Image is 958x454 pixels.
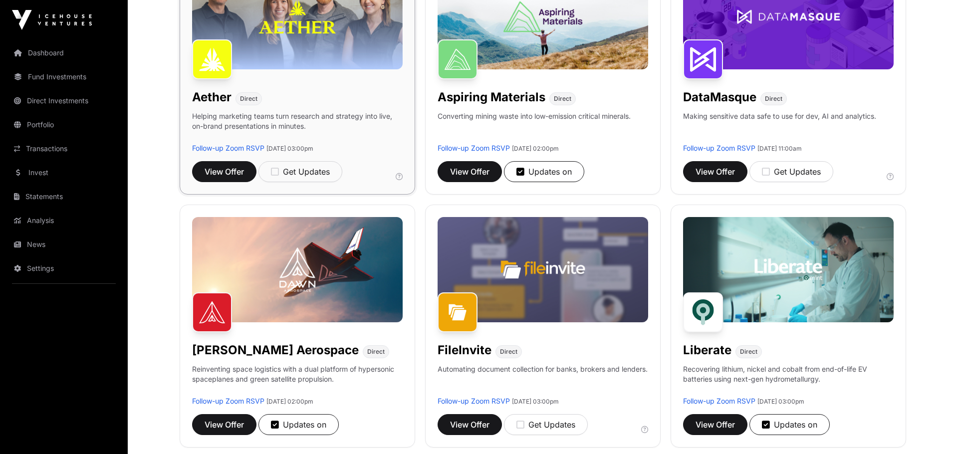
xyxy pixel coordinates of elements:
img: Aether [192,39,232,79]
button: Get Updates [258,161,342,182]
span: Direct [240,95,257,103]
div: Get Updates [762,166,821,178]
button: View Offer [683,161,747,182]
h1: Aether [192,89,232,105]
a: Dashboard [8,42,120,64]
button: View Offer [683,414,747,435]
p: Converting mining waste into low-emission critical minerals. [438,111,631,143]
h1: Liberate [683,342,731,358]
a: Follow-up Zoom RSVP [192,144,264,152]
h1: [PERSON_NAME] Aerospace [192,342,359,358]
span: Direct [367,348,385,356]
p: Automating document collection for banks, brokers and lenders. [438,364,648,396]
a: Direct Investments [8,90,120,112]
span: [DATE] 03:00pm [266,145,313,152]
img: File-Invite-Banner.jpg [438,217,648,322]
a: Follow-up Zoom RSVP [683,144,755,152]
img: Liberate-Banner.jpg [683,217,894,322]
span: View Offer [450,166,489,178]
span: View Offer [205,419,244,431]
a: Follow-up Zoom RSVP [438,397,510,405]
h1: Aspiring Materials [438,89,545,105]
button: View Offer [192,414,256,435]
img: FileInvite [438,292,478,332]
p: Recovering lithium, nickel and cobalt from end-of-life EV batteries using next-gen hydrometallurgy. [683,364,894,396]
span: View Offer [696,419,735,431]
button: Updates on [504,161,584,182]
iframe: Chat Widget [908,406,958,454]
img: Dawn Aerospace [192,292,232,332]
a: Portfolio [8,114,120,136]
span: Direct [500,348,517,356]
p: Reinventing space logistics with a dual platform of hypersonic spaceplanes and green satellite pr... [192,364,403,396]
span: Direct [554,95,571,103]
span: View Offer [205,166,244,178]
div: Updates on [762,419,817,431]
a: Follow-up Zoom RSVP [683,397,755,405]
p: Making sensitive data safe to use for dev, AI and analytics. [683,111,876,143]
button: Updates on [258,414,339,435]
a: Invest [8,162,120,184]
a: Settings [8,257,120,279]
img: Icehouse Ventures Logo [12,10,92,30]
h1: DataMasque [683,89,756,105]
span: View Offer [696,166,735,178]
button: Get Updates [504,414,588,435]
a: Analysis [8,210,120,231]
button: Get Updates [749,161,833,182]
a: Follow-up Zoom RSVP [438,144,510,152]
span: [DATE] 03:00pm [757,398,804,405]
button: View Offer [438,161,502,182]
span: [DATE] 02:00pm [266,398,313,405]
img: Liberate [683,292,723,332]
a: Transactions [8,138,120,160]
div: Updates on [271,419,326,431]
span: [DATE] 02:00pm [512,145,559,152]
a: Fund Investments [8,66,120,88]
p: Helping marketing teams turn research and strategy into live, on-brand presentations in minutes. [192,111,403,143]
a: News [8,233,120,255]
div: Get Updates [516,419,575,431]
div: Updates on [516,166,572,178]
a: Follow-up Zoom RSVP [192,397,264,405]
img: Aspiring Materials [438,39,478,79]
button: View Offer [192,161,256,182]
span: Direct [765,95,782,103]
span: Direct [740,348,757,356]
span: [DATE] 11:00am [757,145,802,152]
img: Dawn-Banner.jpg [192,217,403,322]
h1: FileInvite [438,342,491,358]
button: Updates on [749,414,830,435]
span: [DATE] 03:00pm [512,398,559,405]
a: Statements [8,186,120,208]
span: View Offer [450,419,489,431]
div: Get Updates [271,166,330,178]
button: View Offer [438,414,502,435]
img: DataMasque [683,39,723,79]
